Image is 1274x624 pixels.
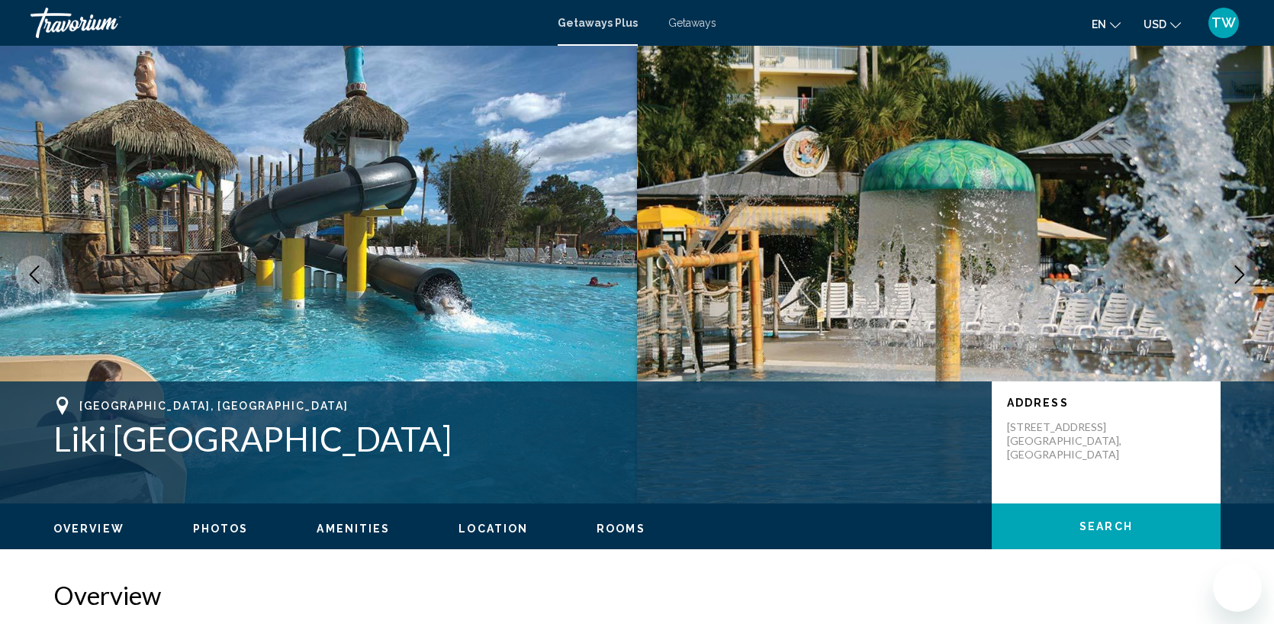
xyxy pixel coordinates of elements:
span: Search [1079,521,1133,533]
button: Change language [1092,13,1121,35]
span: Location [458,523,528,535]
span: USD [1144,18,1166,31]
button: Amenities [317,522,390,536]
a: Getaways Plus [558,17,638,29]
button: Previous image [15,256,53,294]
button: Photos [193,522,249,536]
a: Travorium [31,8,542,38]
h2: Overview [53,580,1221,610]
button: Rooms [597,522,645,536]
span: Overview [53,523,124,535]
span: TW [1211,15,1236,31]
a: Getaways [668,17,716,29]
span: Photos [193,523,249,535]
button: Search [992,503,1221,549]
p: [STREET_ADDRESS] [GEOGRAPHIC_DATA], [GEOGRAPHIC_DATA] [1007,420,1129,462]
button: Change currency [1144,13,1181,35]
span: Rooms [597,523,645,535]
span: [GEOGRAPHIC_DATA], [GEOGRAPHIC_DATA] [79,400,348,412]
button: Next image [1221,256,1259,294]
iframe: Button to launch messaging window [1213,563,1262,612]
button: Overview [53,522,124,536]
span: Amenities [317,523,390,535]
button: User Menu [1204,7,1243,39]
button: Location [458,522,528,536]
h1: Liki [GEOGRAPHIC_DATA] [53,419,976,458]
span: en [1092,18,1106,31]
p: Address [1007,397,1205,409]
